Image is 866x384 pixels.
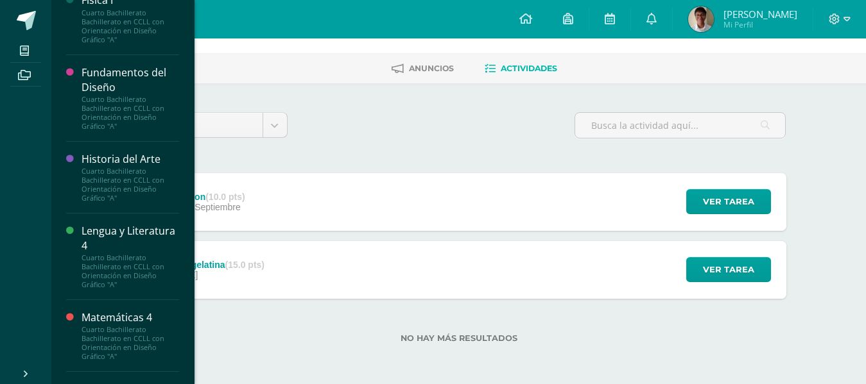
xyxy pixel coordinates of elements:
[688,6,714,32] img: 6a39c81c776e3e6d465a9ebfd619b749.png
[146,192,245,202] div: Scannimation
[82,310,179,325] div: Matemáticas 4
[225,260,264,270] strong: (15.0 pts)
[82,310,179,361] a: Matemáticas 4Cuarto Bachillerato Bachillerato en CCLL con Orientación en Diseño Gráfico "A"
[146,260,264,270] div: Lentes de gelatina
[485,58,557,79] a: Actividades
[686,189,771,214] button: Ver tarea
[82,65,179,95] div: Fundamentos del Diseño
[82,167,179,203] div: Cuarto Bachillerato Bachillerato en CCLL con Orientación en Diseño Gráfico "A"
[82,8,179,44] div: Cuarto Bachillerato Bachillerato en CCLL con Orientación en Diseño Gráfico "A"
[82,95,179,131] div: Cuarto Bachillerato Bachillerato en CCLL con Orientación en Diseño Gráfico "A"
[723,8,797,21] span: [PERSON_NAME]
[82,152,179,167] div: Historia del Arte
[703,190,754,213] span: Ver tarea
[501,63,557,73] span: Actividades
[132,113,287,137] a: Unidad 4
[82,325,179,361] div: Cuarto Bachillerato Bachillerato en CCLL con Orientación en Diseño Gráfico "A"
[575,113,785,138] input: Busca la actividad aquí...
[392,58,454,79] a: Anuncios
[703,258,754,281] span: Ver tarea
[142,113,253,137] span: Unidad 4
[409,63,454,73] span: Anuncios
[686,257,771,282] button: Ver tarea
[132,333,786,343] label: No hay más resultados
[82,253,179,289] div: Cuarto Bachillerato Bachillerato en CCLL con Orientación en Diseño Gráfico "A"
[82,224,179,253] div: Lengua y Literatura 4
[723,19,797,30] span: Mi Perfil
[205,192,245,202] strong: (10.0 pts)
[82,224,179,289] a: Lengua y Literatura 4Cuarto Bachillerato Bachillerato en CCLL con Orientación en Diseño Gráfico "A"
[82,65,179,131] a: Fundamentos del DiseñoCuarto Bachillerato Bachillerato en CCLL con Orientación en Diseño Gráfico "A"
[169,202,241,212] span: 11 de Septiembre
[82,152,179,203] a: Historia del ArteCuarto Bachillerato Bachillerato en CCLL con Orientación en Diseño Gráfico "A"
